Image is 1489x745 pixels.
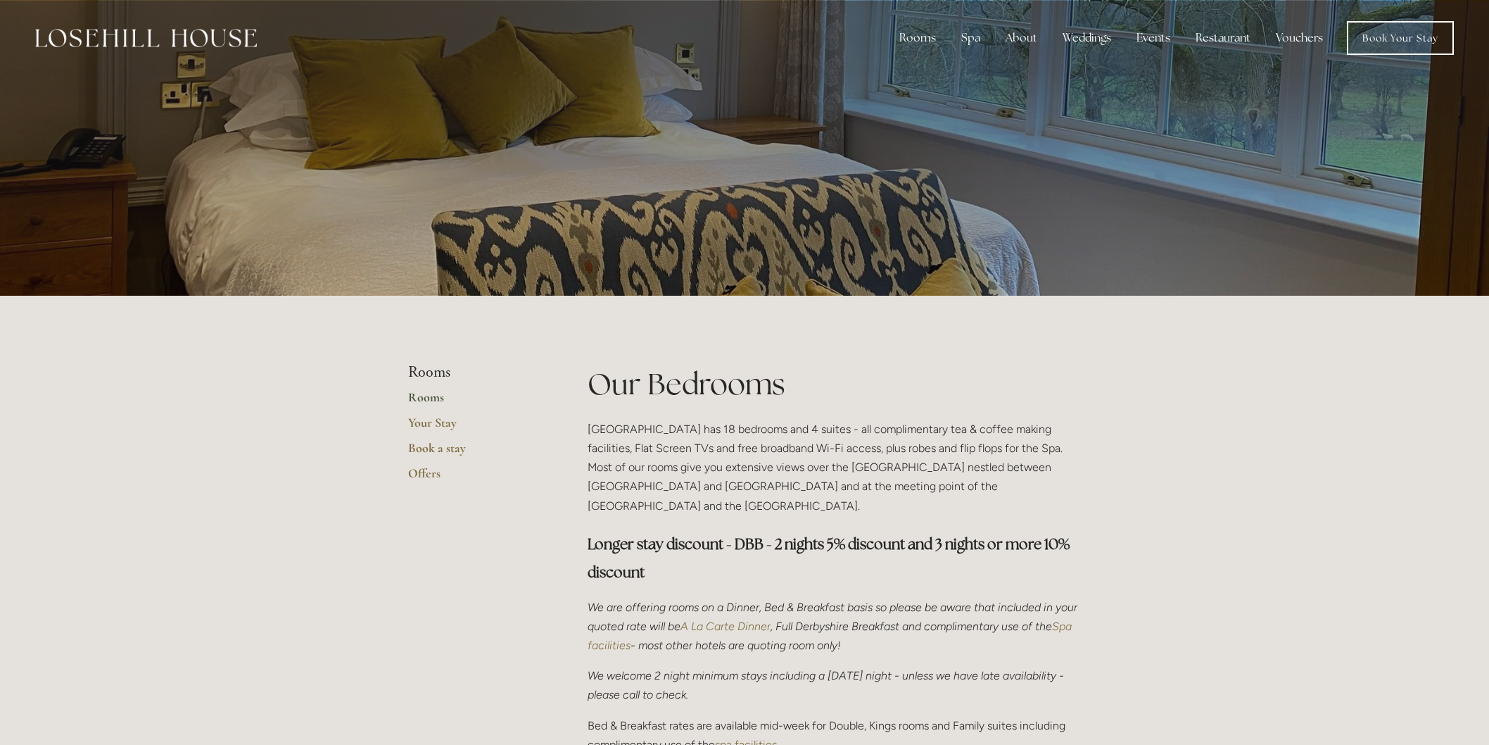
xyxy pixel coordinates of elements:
[408,440,543,465] a: Book a stay
[1184,24,1262,52] div: Restaurant
[888,24,947,52] div: Rooms
[1125,24,1181,52] div: Events
[588,363,1081,405] h1: Our Bedrooms
[631,639,841,652] em: - most other hotels are quoting room only!
[1051,24,1122,52] div: Weddings
[408,415,543,440] a: Your Stay
[994,24,1048,52] div: About
[588,601,1080,633] em: We are offering rooms on a Dinner, Bed & Breakfast basis so please be aware that included in your...
[408,465,543,491] a: Offers
[771,620,1052,633] em: , Full Derbyshire Breakfast and complimentary use of the
[680,620,771,633] a: A La Carte Dinner
[1265,24,1334,52] a: Vouchers
[588,534,1072,582] strong: Longer stay discount - DBB - 2 nights 5% discount and 3 nights or more 10% discount
[408,389,543,415] a: Rooms
[588,420,1081,515] p: [GEOGRAPHIC_DATA] has 18 bedrooms and 4 suites - all complimentary tea & coffee making facilities...
[588,669,1067,701] em: We welcome 2 night minimum stays including a [DATE] night - unless we have late availability - pl...
[408,363,543,382] li: Rooms
[950,24,991,52] div: Spa
[1347,21,1454,55] a: Book Your Stay
[35,29,257,47] img: Losehill House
